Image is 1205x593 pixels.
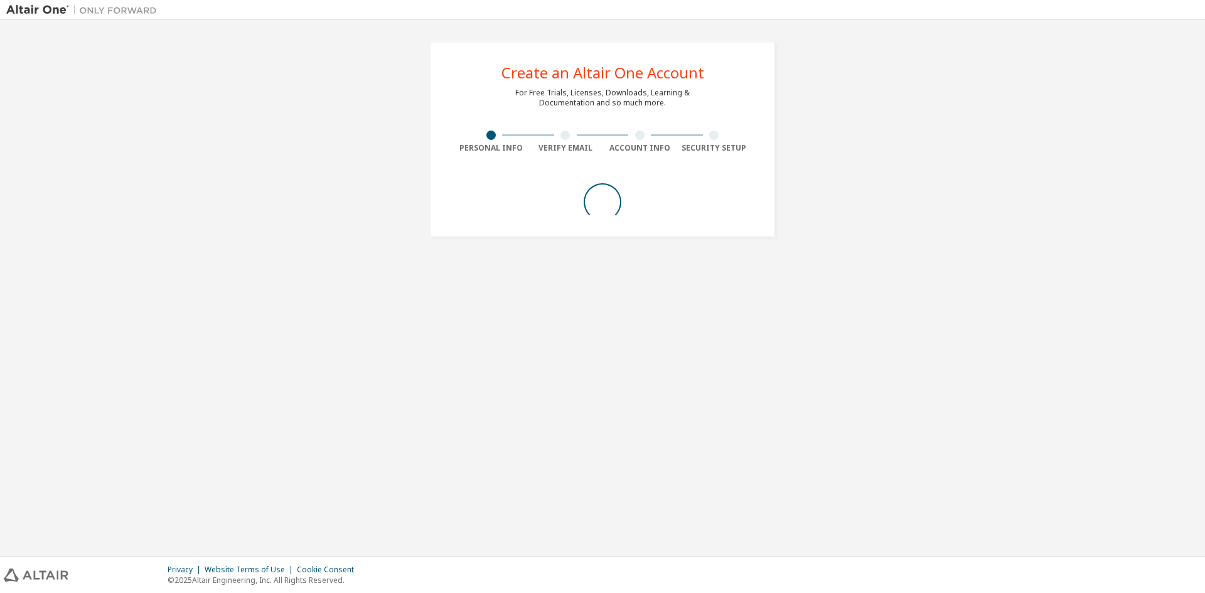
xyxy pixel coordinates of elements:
[168,575,361,585] p: © 2025 Altair Engineering, Inc. All Rights Reserved.
[515,88,690,108] div: For Free Trials, Licenses, Downloads, Learning & Documentation and so much more.
[501,65,704,80] div: Create an Altair One Account
[4,569,68,582] img: altair_logo.svg
[528,143,603,153] div: Verify Email
[6,4,163,16] img: Altair One
[454,143,528,153] div: Personal Info
[677,143,752,153] div: Security Setup
[168,565,205,575] div: Privacy
[205,565,297,575] div: Website Terms of Use
[602,143,677,153] div: Account Info
[297,565,361,575] div: Cookie Consent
